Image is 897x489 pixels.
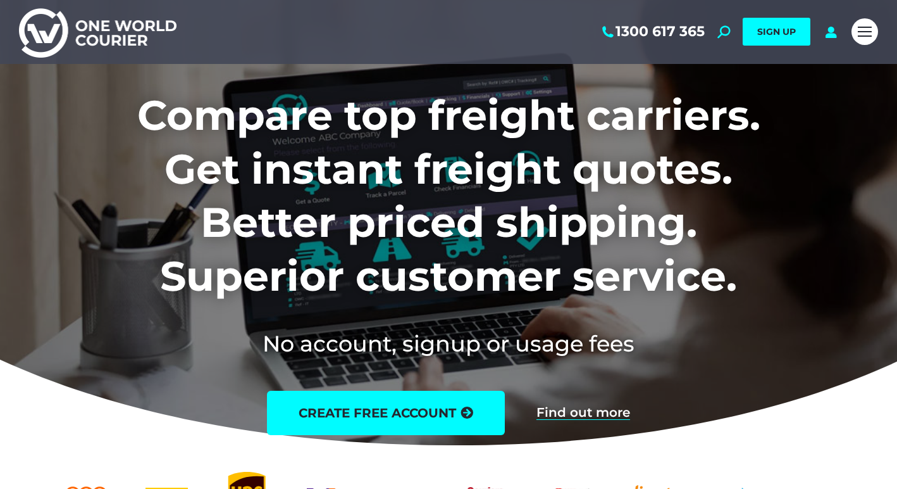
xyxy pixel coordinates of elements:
[851,18,878,45] a: Mobile menu icon
[743,18,810,46] a: SIGN UP
[54,89,844,303] h1: Compare top freight carriers. Get instant freight quotes. Better priced shipping. Superior custom...
[54,328,844,359] h2: No account, signup or usage fees
[536,406,630,420] a: Find out more
[600,23,705,40] a: 1300 617 365
[19,6,176,58] img: One World Courier
[757,26,796,37] span: SIGN UP
[267,391,505,435] a: create free account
